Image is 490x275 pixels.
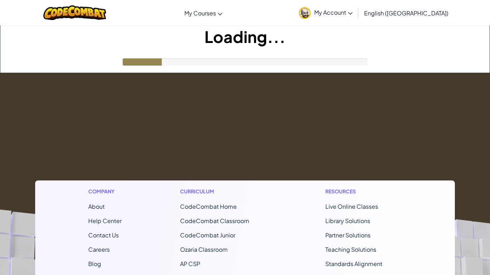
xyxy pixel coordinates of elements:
[325,231,371,239] a: Partner Solutions
[325,246,376,253] a: Teaching Solutions
[88,231,119,239] span: Contact Us
[181,3,226,23] a: My Courses
[180,188,267,195] h1: Curriculum
[180,203,237,210] span: CodeCombat Home
[0,25,490,48] h1: Loading...
[88,217,122,225] a: Help Center
[184,9,216,17] span: My Courses
[180,246,228,253] a: Ozaria Classroom
[88,203,105,210] a: About
[325,260,382,267] a: Standards Alignment
[325,203,378,210] a: Live Online Classes
[361,3,452,23] a: English ([GEOGRAPHIC_DATA])
[180,217,249,225] a: CodeCombat Classroom
[43,5,106,20] img: CodeCombat logo
[325,188,402,195] h1: Resources
[325,217,370,225] a: Library Solutions
[88,246,110,253] a: Careers
[364,9,448,17] span: English ([GEOGRAPHIC_DATA])
[299,7,311,19] img: avatar
[180,260,200,267] a: AP CSP
[88,260,101,267] a: Blog
[295,1,356,24] a: My Account
[314,9,353,16] span: My Account
[88,188,122,195] h1: Company
[180,231,235,239] a: CodeCombat Junior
